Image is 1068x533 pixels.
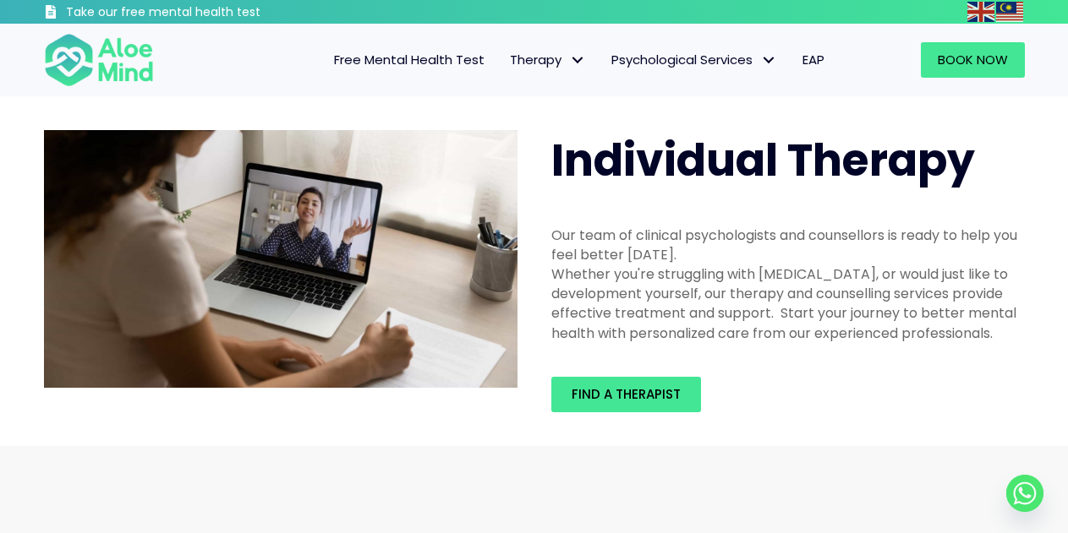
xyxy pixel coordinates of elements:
[599,42,790,78] a: Psychological ServicesPsychological Services: submenu
[551,226,1025,264] div: Our team of clinical psychologists and counsellors is ready to help you feel better [DATE].
[176,42,837,78] nav: Menu
[551,377,701,412] a: Find a therapist
[938,51,1008,68] span: Book Now
[551,264,1025,343] div: Whether you're struggling with [MEDICAL_DATA], or would just like to development yourself, our th...
[551,129,975,191] span: Individual Therapy
[996,2,1023,22] img: ms
[921,42,1025,78] a: Book Now
[44,4,351,24] a: Take our free mental health test
[44,130,518,389] img: Therapy online individual
[967,2,996,21] a: English
[321,42,497,78] a: Free Mental Health Test
[572,385,681,403] span: Find a therapist
[967,2,994,22] img: en
[334,51,485,68] span: Free Mental Health Test
[996,2,1025,21] a: Malay
[66,4,351,21] h3: Take our free mental health test
[757,48,781,73] span: Psychological Services: submenu
[611,51,777,68] span: Psychological Services
[566,48,590,73] span: Therapy: submenu
[802,51,824,68] span: EAP
[497,42,599,78] a: TherapyTherapy: submenu
[510,51,586,68] span: Therapy
[1006,475,1043,512] a: Whatsapp
[790,42,837,78] a: EAP
[44,32,154,88] img: Aloe mind Logo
